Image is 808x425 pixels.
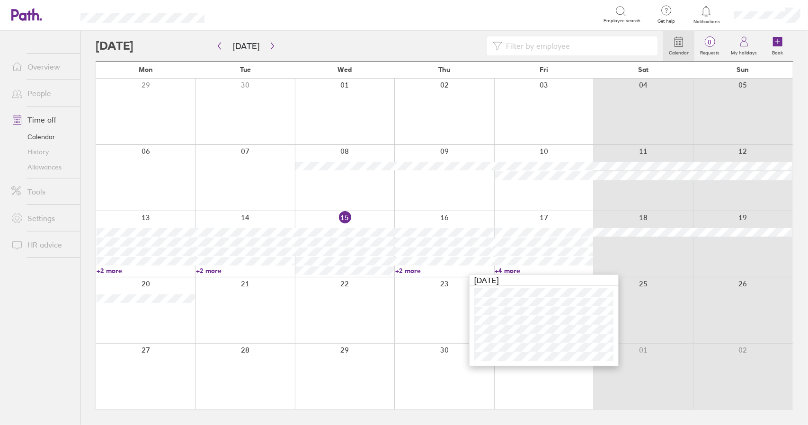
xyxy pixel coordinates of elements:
label: My holidays [725,47,763,56]
input: Filter by employee [502,37,652,55]
a: Calendar [663,31,694,61]
label: Calendar [663,47,694,56]
a: History [4,144,80,159]
a: Calendar [4,129,80,144]
span: Mon [139,66,153,73]
button: [DATE] [225,38,267,54]
span: Fri [540,66,548,73]
a: Tools [4,182,80,201]
label: Requests [694,47,725,56]
a: HR advice [4,235,80,254]
span: Get help [651,18,682,24]
a: Settings [4,209,80,228]
span: Thu [438,66,450,73]
span: Tue [240,66,251,73]
a: +2 more [97,266,195,275]
div: Search [230,10,254,18]
a: 0Requests [694,31,725,61]
a: Time off [4,110,80,129]
a: People [4,84,80,103]
span: 0 [694,38,725,46]
a: +4 more [495,266,593,275]
a: +2 more [395,266,494,275]
label: Book [767,47,789,56]
div: [DATE] [470,275,618,286]
span: Sat [638,66,648,73]
span: Employee search [604,18,640,24]
span: Wed [338,66,352,73]
a: Book [763,31,793,61]
span: Sun [737,66,749,73]
a: Overview [4,57,80,76]
span: Notifications [691,19,722,25]
a: Notifications [691,5,722,25]
a: +2 more [196,266,294,275]
a: My holidays [725,31,763,61]
a: Allowances [4,159,80,175]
